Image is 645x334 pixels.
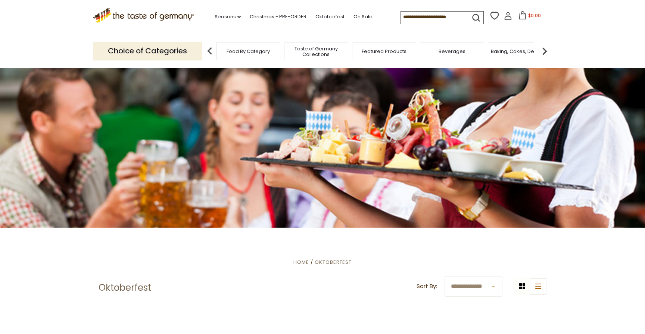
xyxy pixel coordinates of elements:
img: next arrow [537,44,552,59]
a: On Sale [353,13,373,21]
h1: Oktoberfest [99,282,151,293]
label: Sort By: [417,282,437,291]
a: Oktoberfest [315,259,352,266]
a: Food By Category [227,49,270,54]
a: Oktoberfest [315,13,345,21]
a: Taste of Germany Collections [286,46,346,57]
a: Christmas - PRE-ORDER [250,13,306,21]
img: previous arrow [202,44,217,59]
a: Beverages [439,49,465,54]
a: Featured Products [362,49,406,54]
span: $0.00 [528,12,541,19]
a: Home [293,259,309,266]
a: Baking, Cakes, Desserts [491,49,549,54]
a: Seasons [215,13,241,21]
p: Choice of Categories [93,42,202,60]
button: $0.00 [514,11,545,22]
